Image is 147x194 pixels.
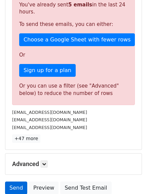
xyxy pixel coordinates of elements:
p: Or [19,52,128,59]
div: Widget Obrolan [113,162,147,194]
strong: 5 emails [68,2,92,8]
p: To send these emails, you can either: [19,21,128,28]
a: Choose a Google Sheet with fewer rows [19,33,135,46]
small: [EMAIL_ADDRESS][DOMAIN_NAME] [12,117,87,122]
div: Or you can use a filter (see "Advanced" below) to reduce the number of rows [19,82,128,97]
a: +47 more [12,134,40,143]
iframe: Chat Widget [113,162,147,194]
h5: Advanced [12,160,135,168]
small: [EMAIL_ADDRESS][DOMAIN_NAME] [12,110,87,115]
a: Sign up for a plan [19,64,76,77]
small: [EMAIL_ADDRESS][DOMAIN_NAME] [12,125,87,130]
